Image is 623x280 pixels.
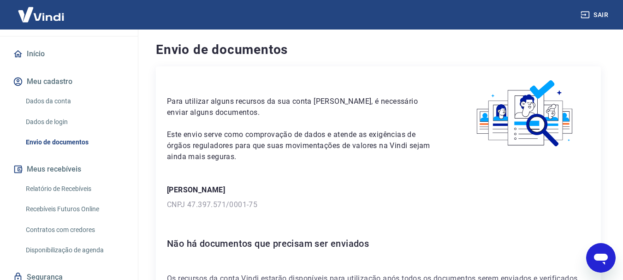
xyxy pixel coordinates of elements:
a: Disponibilização de agenda [22,241,127,260]
p: CNPJ 47.397.571/0001-75 [167,199,590,210]
a: Dados de login [22,113,127,131]
iframe: Botão para abrir a janela de mensagens [586,243,616,273]
a: Contratos com credores [22,220,127,239]
a: Relatório de Recebíveis [22,179,127,198]
h6: Não há documentos que precisam ser enviados [167,236,590,251]
h4: Envio de documentos [156,41,601,59]
a: Dados da conta [22,92,127,111]
a: Início [11,44,127,64]
button: Meus recebíveis [11,159,127,179]
button: Meu cadastro [11,71,127,92]
p: Para utilizar alguns recursos da sua conta [PERSON_NAME], é necessário enviar alguns documentos. [167,96,439,118]
button: Sair [579,6,612,24]
img: Vindi [11,0,71,29]
a: Recebíveis Futuros Online [22,200,127,219]
p: Este envio serve como comprovação de dados e atende as exigências de órgãos reguladores para que ... [167,129,439,162]
a: Envio de documentos [22,133,127,152]
img: waiting_documents.41d9841a9773e5fdf392cede4d13b617.svg [461,77,590,150]
p: [PERSON_NAME] [167,185,590,196]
